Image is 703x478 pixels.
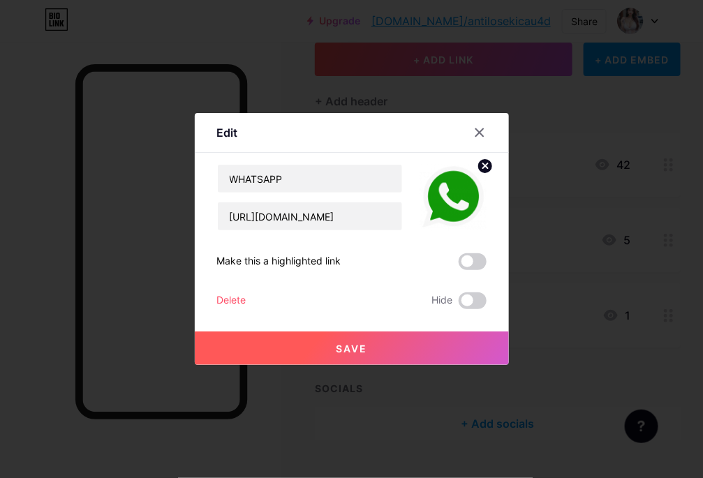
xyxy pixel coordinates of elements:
div: Make this a highlighted link [217,253,341,270]
div: Edit [217,124,238,141]
input: URL [218,202,402,230]
input: Title [218,165,402,193]
img: link_thumbnail [420,164,487,231]
span: Save [336,343,367,354]
div: Delete [217,292,246,309]
span: Hide [432,292,453,309]
button: Save [195,331,509,365]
